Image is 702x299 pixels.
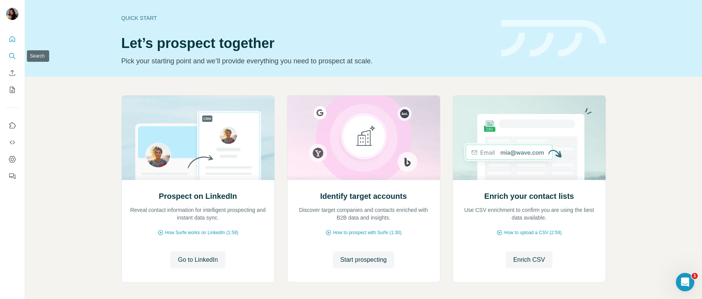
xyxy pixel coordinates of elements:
img: Prospect on LinkedIn [121,96,275,180]
h1: Let’s prospect together [121,36,492,51]
img: banner [501,20,606,57]
h2: Identify target accounts [320,191,407,202]
button: Feedback [6,169,18,183]
button: My lists [6,83,18,97]
button: Dashboard [6,152,18,166]
div: Quick start [121,14,492,22]
span: How to prospect with Surfe (1:30) [333,229,402,236]
span: Start prospecting [340,255,387,264]
button: Enrich CSV [506,251,553,268]
img: Enrich your contact lists [453,96,606,180]
span: Enrich CSV [513,255,545,264]
h2: Prospect on LinkedIn [159,191,237,202]
button: Search [6,49,18,63]
button: Use Surfe on LinkedIn [6,119,18,132]
button: Enrich CSV [6,66,18,80]
p: Pick your starting point and we’ll provide everything you need to prospect at scale. [121,56,492,66]
button: Start prospecting [333,251,395,268]
iframe: Intercom live chat [676,273,694,291]
button: Quick start [6,32,18,46]
button: Go to LinkedIn [170,251,226,268]
p: Reveal contact information for intelligent prospecting and instant data sync. [129,206,267,221]
span: How Surfe works on LinkedIn (1:58) [165,229,239,236]
span: How to upload a CSV (2:59) [504,229,561,236]
h2: Enrich your contact lists [484,191,574,202]
img: Identify target accounts [287,96,440,180]
p: Discover target companies and contacts enriched with B2B data and insights. [295,206,432,221]
img: Avatar [6,8,18,20]
span: 1 [692,273,698,279]
button: Use Surfe API [6,135,18,149]
span: Go to LinkedIn [178,255,218,264]
p: Use CSV enrichment to confirm you are using the best data available. [461,206,598,221]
